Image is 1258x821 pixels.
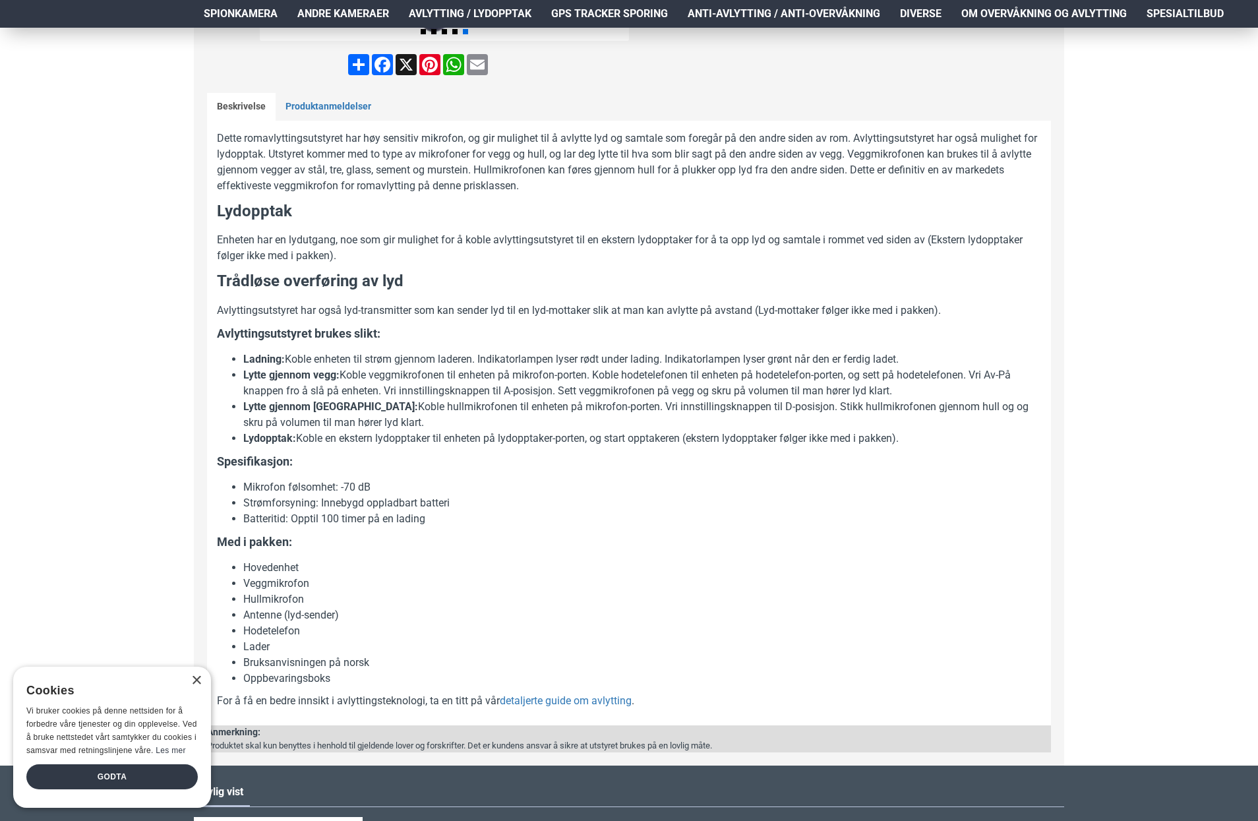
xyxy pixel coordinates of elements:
[243,367,1041,399] li: Koble veggmikrofonen til enheten på mikrofon-porten. Koble hodetelefonen til enheten på hodetelef...
[688,6,880,22] span: Anti-avlytting / Anti-overvåkning
[217,453,1041,470] h4: Spesifikasjon:
[156,746,185,755] a: Les mer, opens a new window
[442,54,465,75] a: WhatsApp
[243,592,1041,607] li: Hullmikrofon
[442,29,447,34] span: Go to slide 3
[551,6,668,22] span: GPS Tracker Sporing
[217,325,1041,342] h4: Avlyttingsutstyret brukes slikt:
[217,232,1041,264] p: Enheten har en lydutgang, noe som gir mulighet for å koble avlyttingsutstyret til en ekstern lydo...
[1147,6,1224,22] span: Spesialtilbud
[26,677,189,705] div: Cookies
[900,6,942,22] span: Diverse
[217,200,1041,223] h3: Lydopptak
[191,676,201,686] div: Close
[243,511,1041,527] li: Batteritid: Opptil 100 timer på en lading
[500,693,632,709] a: detaljerte guide om avlytting
[243,576,1041,592] li: Veggmikrofon
[217,131,1041,194] p: Dette romavlyttingsutstyret har høy sensitiv mikrofon, og gir mulighet til å avlytte lyd og samta...
[207,739,712,752] div: Produktet skal kun benyttes i henhold til gjeldende lover og forskrifter. Det er kundens ansvar å...
[463,29,468,34] span: Go to slide 5
[452,29,458,34] span: Go to slide 4
[243,655,1041,671] li: Bruksanvisningen på norsk
[217,270,1041,293] h3: Trådløse overføring av lyd
[394,54,418,75] a: X
[243,639,1041,655] li: Lader
[243,399,1041,431] li: Koble hullmikrofonen til enheten på mikrofon-porten. Vri innstillingsknappen til D-posisjon. Stik...
[431,29,436,34] span: Go to slide 2
[207,93,276,121] a: Beskrivelse
[217,303,1041,319] p: Avlyttingsutstyret har også lyd-transmitter som kan sender lyd til en lyd-mottaker slik at man ka...
[243,479,1041,495] li: Mikrofon følsomhet: -70 dB
[243,353,285,365] b: Ladning:
[194,779,250,805] a: Nylig vist
[207,725,712,739] div: Anmerkning:
[243,495,1041,511] li: Strømforsyning: Innebygd oppladbart batteri
[243,369,340,381] b: Lytte gjennom vegg:
[297,6,389,22] span: Andre kameraer
[26,706,197,754] span: Vi bruker cookies på denne nettsiden for å forbedre våre tjenester og din opplevelse. Ved å bruke...
[204,6,278,22] span: Spionkamera
[243,431,1041,446] li: Koble en ekstern lydopptaker til enheten på lydopptaker-porten, og start opptakeren (ekstern lydo...
[371,54,394,75] a: Facebook
[217,533,1041,550] h4: Med i pakken:
[243,432,296,444] b: Lydopptak:
[421,29,426,34] span: Go to slide 1
[243,400,418,413] b: Lytte gjennom [GEOGRAPHIC_DATA]:
[409,6,531,22] span: Avlytting / Lydopptak
[217,693,1041,709] p: For å få en bedre innsikt i avlyttingsteknologi, ta en titt på vår .
[26,764,198,789] div: Godta
[243,671,1041,686] li: Oppbevaringsboks
[347,54,371,75] a: Share
[243,607,1041,623] li: Antenne (lyd-sender)
[418,54,442,75] a: Pinterest
[276,93,381,121] a: Produktanmeldelser
[243,351,1041,367] li: Koble enheten til strøm gjennom laderen. Indikatorlampen lyser rødt under lading. Indikatorlampen...
[961,6,1127,22] span: Om overvåkning og avlytting
[465,54,489,75] a: Email
[243,623,1041,639] li: Hodetelefon
[243,560,1041,576] li: Hovedenhet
